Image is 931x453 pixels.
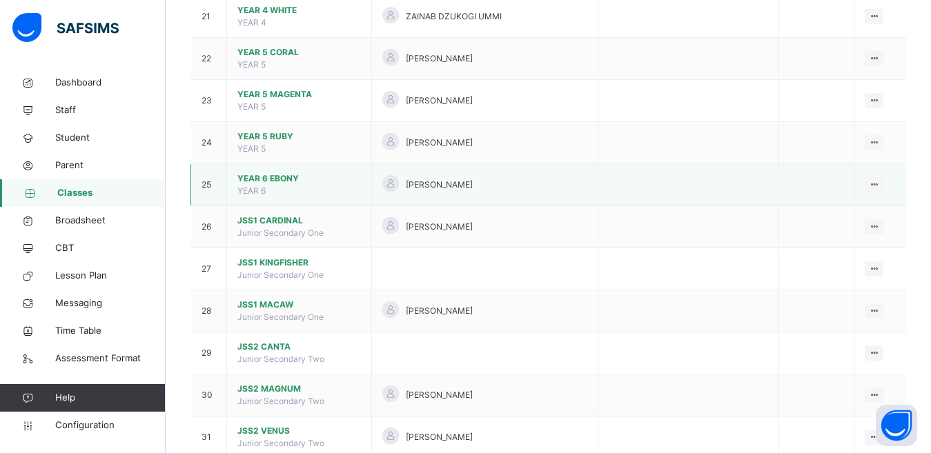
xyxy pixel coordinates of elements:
span: YEAR 5 [237,101,266,112]
span: YEAR 6 [237,185,266,196]
span: CBT [55,241,166,255]
span: Configuration [55,419,165,432]
span: [PERSON_NAME] [406,221,473,233]
span: Student [55,131,166,145]
span: Classes [57,186,166,200]
span: Junior Secondary One [237,312,324,322]
span: [PERSON_NAME] [406,389,473,401]
span: [PERSON_NAME] [406,52,473,65]
span: Broadsheet [55,214,166,228]
span: YEAR 6 EBONY [237,172,361,185]
span: YEAR 5 MAGENTA [237,88,361,101]
td: 25 [191,164,227,206]
span: Junior Secondary Two [237,354,324,364]
span: Assessment Format [55,352,166,365]
span: YEAR 5 [237,59,266,70]
span: [PERSON_NAME] [406,137,473,149]
span: Junior Secondary Two [237,396,324,406]
td: 29 [191,332,227,374]
span: Junior Secondary One [237,270,324,280]
button: Open asap [876,405,917,446]
td: 22 [191,38,227,80]
span: [PERSON_NAME] [406,305,473,317]
span: Junior Secondary One [237,228,324,238]
span: YEAR 5 CORAL [237,46,361,59]
span: JSS2 VENUS [237,425,361,437]
td: 28 [191,290,227,332]
span: JSS2 CANTA [237,341,361,353]
span: Junior Secondary Two [237,438,324,448]
span: Dashboard [55,76,166,90]
span: Parent [55,159,166,172]
span: JSS2 MAGNUM [237,383,361,395]
span: [PERSON_NAME] [406,179,473,191]
span: Lesson Plan [55,269,166,283]
td: 24 [191,122,227,164]
td: 26 [191,206,227,248]
span: YEAR 4 WHITE [237,4,361,17]
td: 23 [191,80,227,122]
img: safsims [12,13,119,42]
span: YEAR 4 [237,17,266,28]
span: Messaging [55,296,166,310]
span: YEAR 5 RUBY [237,130,361,143]
span: Staff [55,103,166,117]
span: JSS1 KINGFISHER [237,256,361,269]
td: 30 [191,374,227,416]
td: 27 [191,248,227,290]
span: ZAINAB DZUKOGI UMMI [406,10,502,23]
span: [PERSON_NAME] [406,431,473,443]
span: YEAR 5 [237,143,266,154]
span: JSS1 MACAW [237,299,361,311]
span: Help [55,391,165,405]
span: [PERSON_NAME] [406,94,473,107]
span: Time Table [55,324,166,338]
span: JSS1 CARDINAL [237,214,361,227]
